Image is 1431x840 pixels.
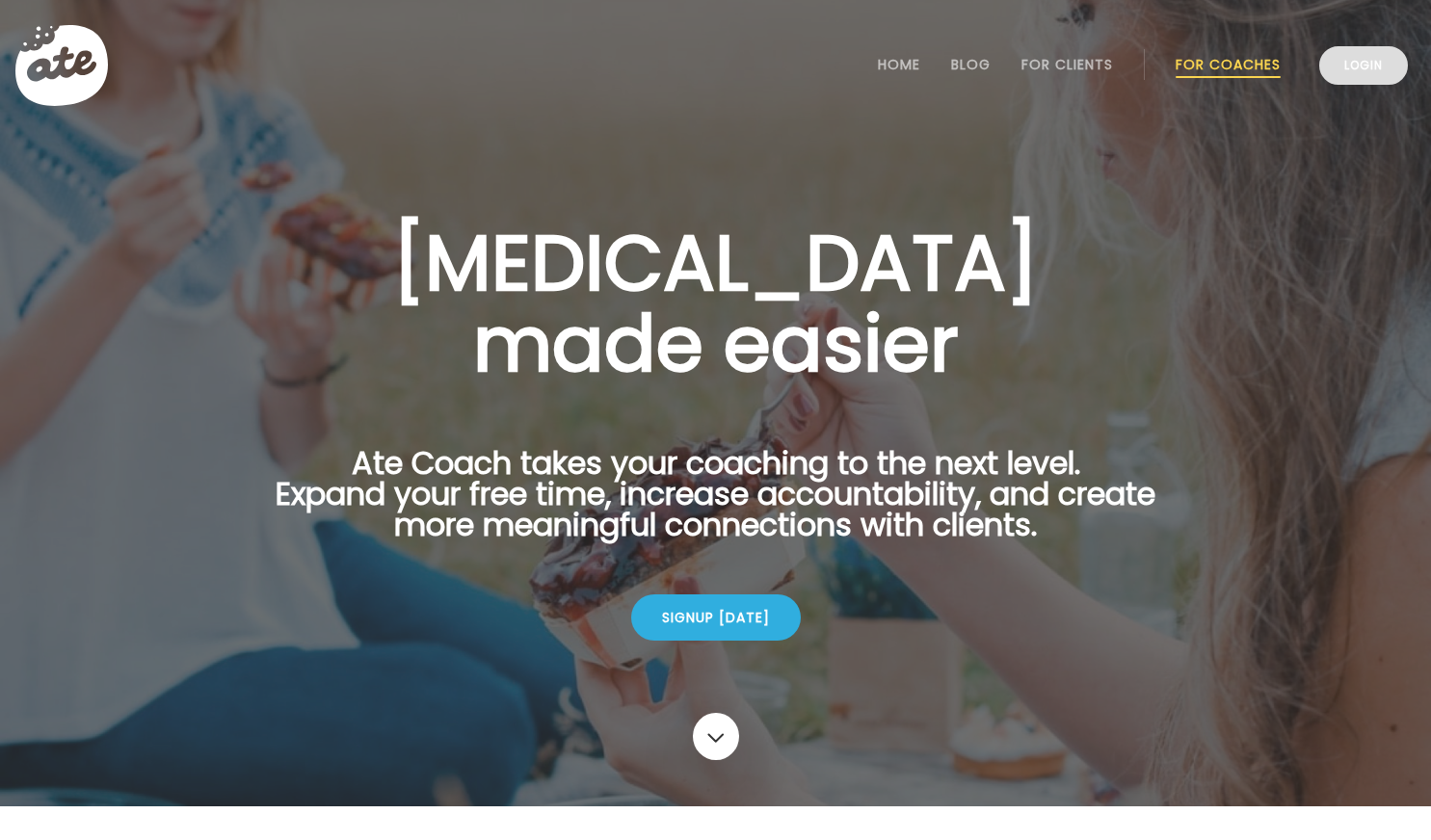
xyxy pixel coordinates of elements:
[951,57,991,72] a: Blog
[1021,57,1113,72] a: For Clients
[1176,57,1281,72] a: For Coaches
[1319,46,1408,85] a: Login
[631,594,801,641] div: Signup [DATE]
[246,448,1186,564] p: Ate Coach takes your coaching to the next level. Expand your free time, increase accountability, ...
[878,57,920,72] a: Home
[246,223,1186,384] h1: [MEDICAL_DATA] made easier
